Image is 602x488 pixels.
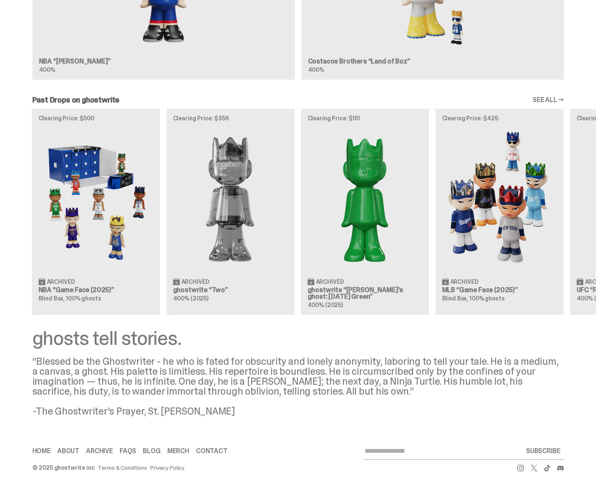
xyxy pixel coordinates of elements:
span: 400% [308,66,324,73]
p: Clearing Price: $425 [442,115,557,121]
div: © 2025 ghostwrite inc [32,465,95,471]
span: Blind Box, [39,295,65,302]
a: Archive [86,448,113,454]
span: 400% (2025) [173,295,208,302]
a: Clearing Price: $500 Game Face (2025) Archived [32,109,160,315]
h2: Past Drops on ghostwrite [32,96,120,104]
span: Archived [450,279,478,285]
h3: NBA “Game Face (2025)” [39,287,153,293]
a: Contact [196,448,228,454]
span: Archived [181,279,209,285]
span: 400% [39,66,55,73]
a: FAQs [120,448,136,454]
span: 100% ghosts [470,295,504,302]
h3: ghostwrite “Two” [173,287,288,293]
a: Home [32,448,51,454]
a: Terms & Conditions [98,465,147,471]
a: About [57,448,79,454]
div: ghosts tell stories. [32,328,564,348]
div: “Blessed be the Ghostwriter - he who is fated for obscurity and lonely anonymity, laboring to tel... [32,356,564,416]
a: Clearing Price: $151 Schrödinger's ghost: Sunday Green Archived [301,109,429,315]
p: Clearing Price: $500 [39,115,153,121]
img: Schrödinger's ghost: Sunday Green [308,128,422,271]
a: SEE ALL → [533,97,564,103]
h3: ghostwrite “[PERSON_NAME]'s ghost: [DATE] Green” [308,287,422,300]
h3: NBA “[PERSON_NAME]” [39,58,288,65]
img: Game Face (2025) [39,128,153,271]
h3: Costacos Brothers “Land of Boz” [308,58,557,65]
span: 100% ghosts [66,295,101,302]
span: Blind Box, [442,295,469,302]
p: Clearing Price: $356 [173,115,288,121]
span: Archived [316,279,344,285]
h3: MLB “Game Face (2025)” [442,287,557,293]
img: Game Face (2025) [442,128,557,271]
span: 400% (2025) [308,301,343,309]
span: Archived [47,279,75,285]
a: Privacy Policy [150,465,184,471]
p: Clearing Price: $151 [308,115,422,121]
a: Merch [167,448,189,454]
img: Two [173,128,288,271]
button: SUBSCRIBE [523,443,564,459]
a: Clearing Price: $356 Two Archived [166,109,294,315]
a: Blog [143,448,160,454]
a: Clearing Price: $425 Game Face (2025) Archived [436,109,563,315]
